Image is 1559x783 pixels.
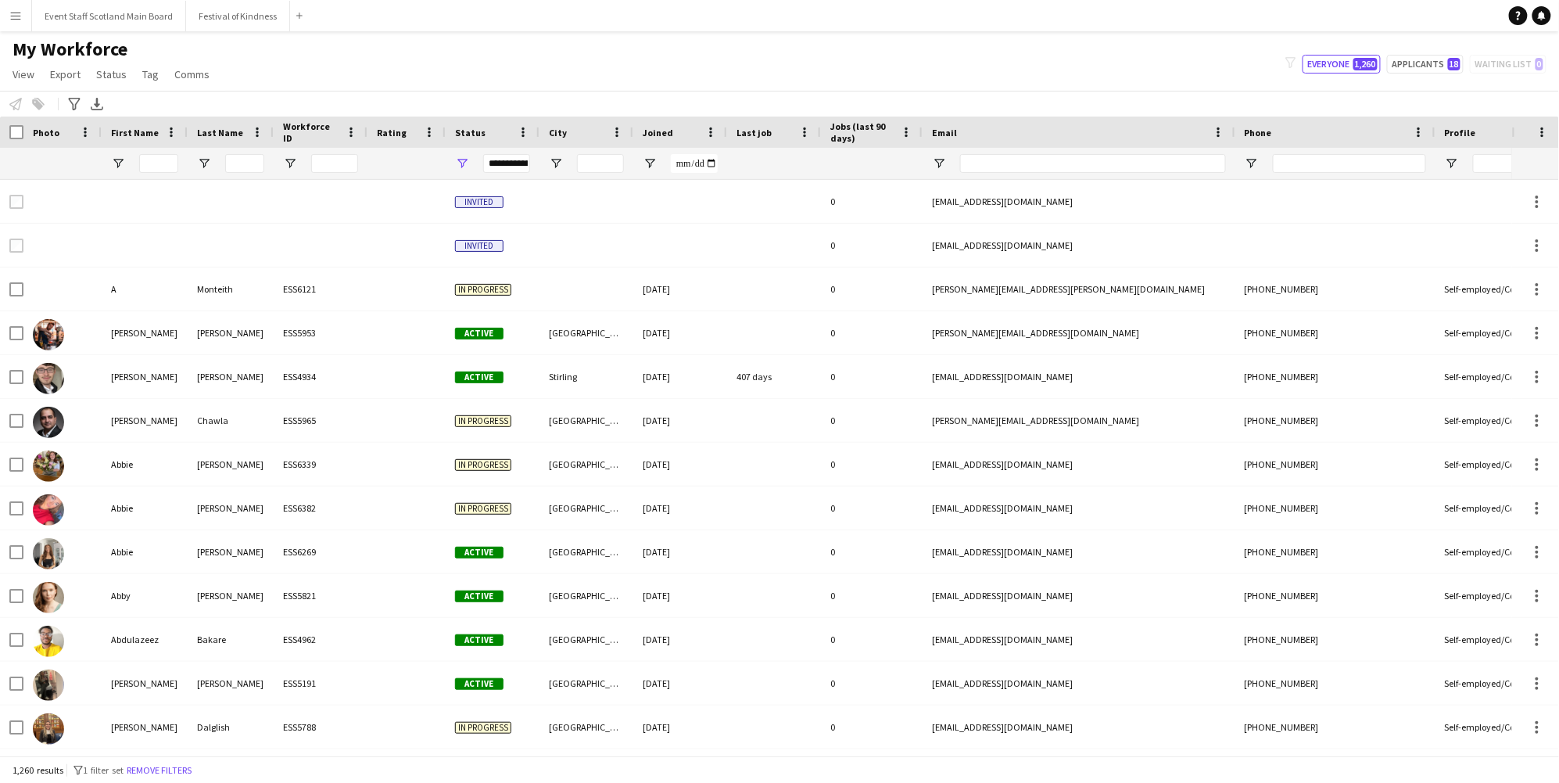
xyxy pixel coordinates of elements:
[9,195,23,209] input: Row Selection is disabled for this row (unchecked)
[33,582,64,613] img: Abby McKinlay
[455,634,504,646] span: Active
[923,268,1235,311] div: [PERSON_NAME][EMAIL_ADDRESS][PERSON_NAME][DOMAIN_NAME]
[539,311,633,354] div: [GEOGRAPHIC_DATA]
[1303,55,1381,74] button: Everyone1,260
[274,662,367,705] div: ESS5191
[1435,662,1536,705] div: Self-employed/Contractors/Freelancers Crew
[102,706,188,749] div: [PERSON_NAME]
[1435,355,1536,398] div: Self-employed/Contractors/Freelancers Crew
[821,487,923,530] div: 0
[455,722,511,734] span: In progress
[33,494,64,526] img: Abbie McDonald
[455,459,511,471] span: In progress
[633,530,727,573] div: [DATE]
[455,196,504,208] span: Invited
[274,618,367,661] div: ESS4962
[960,154,1226,173] input: Email Filter Input
[539,706,633,749] div: [GEOGRAPHIC_DATA]
[33,451,64,482] img: Abbie Johnston
[932,127,957,138] span: Email
[1435,487,1536,530] div: Self-employed/Contractors/Freelancers Crew
[188,574,274,617] div: [PERSON_NAME]
[539,355,633,398] div: Stirling
[821,574,923,617] div: 0
[923,443,1235,486] div: [EMAIL_ADDRESS][DOMAIN_NAME]
[124,762,195,779] button: Remove filters
[932,156,946,171] button: Open Filter Menu
[102,618,188,661] div: Abdulazeez
[821,530,923,573] div: 0
[1473,154,1526,173] input: Profile Filter Input
[539,487,633,530] div: [GEOGRAPHIC_DATA]
[65,95,84,113] app-action-btn: Advanced filters
[283,120,339,144] span: Workforce ID
[1448,58,1460,70] span: 18
[923,662,1235,705] div: [EMAIL_ADDRESS][DOMAIN_NAME]
[821,399,923,442] div: 0
[1435,618,1536,661] div: Self-employed/Contractors/Freelancers Crew
[111,127,159,138] span: First Name
[923,311,1235,354] div: [PERSON_NAME][EMAIL_ADDRESS][DOMAIN_NAME]
[188,530,274,573] div: [PERSON_NAME]
[33,127,59,138] span: Photo
[188,706,274,749] div: Dalglish
[455,415,511,427] span: In progress
[274,311,367,354] div: ESS5953
[455,372,504,383] span: Active
[13,38,127,61] span: My Workforce
[455,503,511,515] span: In progress
[139,154,178,173] input: First Name Filter Input
[821,662,923,705] div: 0
[1445,127,1476,138] span: Profile
[1235,706,1435,749] div: [PHONE_NUMBER]
[111,156,125,171] button: Open Filter Menu
[455,591,504,602] span: Active
[1235,268,1435,311] div: [PHONE_NUMBER]
[577,154,624,173] input: City Filter Input
[1235,399,1435,442] div: [PHONE_NUMBER]
[923,530,1235,573] div: [EMAIL_ADDRESS][DOMAIN_NAME]
[33,538,64,569] img: Abbie Taylor
[821,268,923,311] div: 0
[1235,618,1435,661] div: [PHONE_NUMBER]
[1435,530,1536,573] div: Self-employed/Contractors/Freelancers Crew
[274,443,367,486] div: ESS6339
[188,662,274,705] div: [PERSON_NAME]
[102,443,188,486] div: Abbie
[1435,574,1536,617] div: Self-employed/Contractors/Freelancers Crew
[1235,355,1435,398] div: [PHONE_NUMBER]
[1235,443,1435,486] div: [PHONE_NUMBER]
[274,487,367,530] div: ESS6382
[549,127,567,138] span: City
[633,574,727,617] div: [DATE]
[633,399,727,442] div: [DATE]
[136,64,165,84] a: Tag
[727,355,821,398] div: 407 days
[1435,706,1536,749] div: Self-employed/Contractors/Freelancers Crew
[102,530,188,573] div: Abbie
[311,154,358,173] input: Workforce ID Filter Input
[1435,443,1536,486] div: Self-employed/Contractors/Freelancers Crew
[1235,662,1435,705] div: [PHONE_NUMBER]
[1387,55,1464,74] button: Applicants18
[539,530,633,573] div: [GEOGRAPHIC_DATA]
[102,574,188,617] div: Abby
[923,399,1235,442] div: [PERSON_NAME][EMAIL_ADDRESS][DOMAIN_NAME]
[88,95,106,113] app-action-btn: Export XLSX
[50,67,81,81] span: Export
[539,443,633,486] div: [GEOGRAPHIC_DATA]
[1235,574,1435,617] div: [PHONE_NUMBER]
[6,64,41,84] a: View
[633,443,727,486] div: [DATE]
[142,67,159,81] span: Tag
[274,706,367,749] div: ESS5788
[643,156,657,171] button: Open Filter Menu
[633,355,727,398] div: [DATE]
[13,67,34,81] span: View
[633,706,727,749] div: [DATE]
[186,1,290,31] button: Festival of Kindness
[633,268,727,311] div: [DATE]
[174,67,210,81] span: Comms
[821,706,923,749] div: 0
[633,311,727,354] div: [DATE]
